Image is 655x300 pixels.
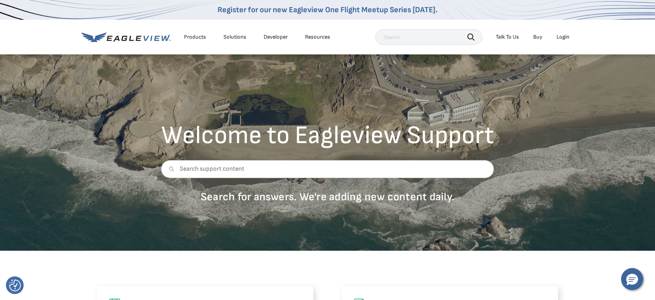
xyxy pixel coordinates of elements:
a: Buy [533,34,542,41]
h2: Welcome to Eagleview Support [161,123,494,148]
a: Register for our new Eagleview One Flight Meetup Series [DATE]. [218,5,437,15]
input: Search [375,29,482,45]
div: Login [556,34,569,41]
a: Developer [264,34,288,41]
button: Consent Preferences [9,280,21,291]
div: Talk To Us [496,34,519,41]
p: Search for answers. We're adding new content daily. [161,190,494,204]
div: Solutions [223,34,246,41]
div: Products [184,34,206,41]
div: Resources [305,34,330,41]
input: Search support content [161,160,494,178]
button: Hello, have a question? Let’s chat. [621,268,643,290]
img: Revisit consent button [9,280,21,291]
